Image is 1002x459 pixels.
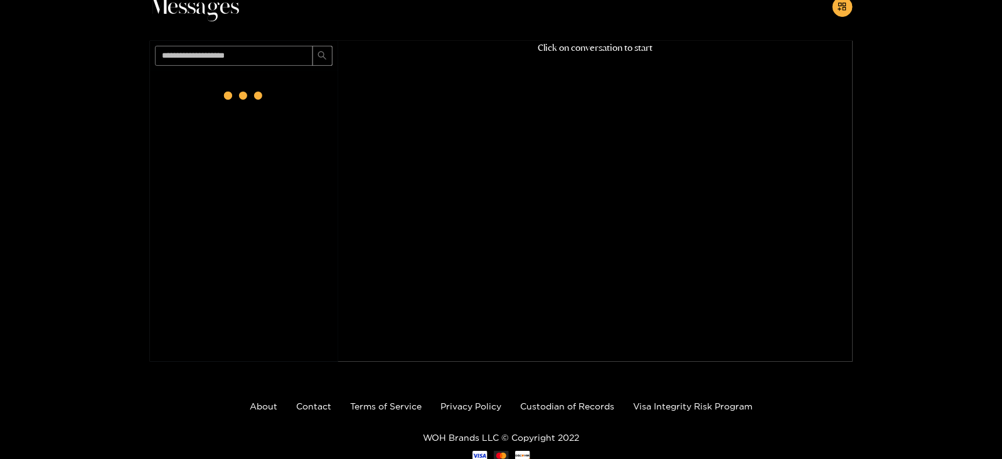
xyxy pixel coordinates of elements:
a: Custodian of Records [520,401,614,411]
span: appstore-add [838,2,847,13]
a: Contact [296,401,331,411]
a: About [250,401,277,411]
p: Click on conversation to start [338,41,853,55]
a: Visa Integrity Risk Program [633,401,752,411]
a: Terms of Service [350,401,422,411]
a: Privacy Policy [440,401,501,411]
span: search [317,51,327,61]
button: search [312,46,333,66]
